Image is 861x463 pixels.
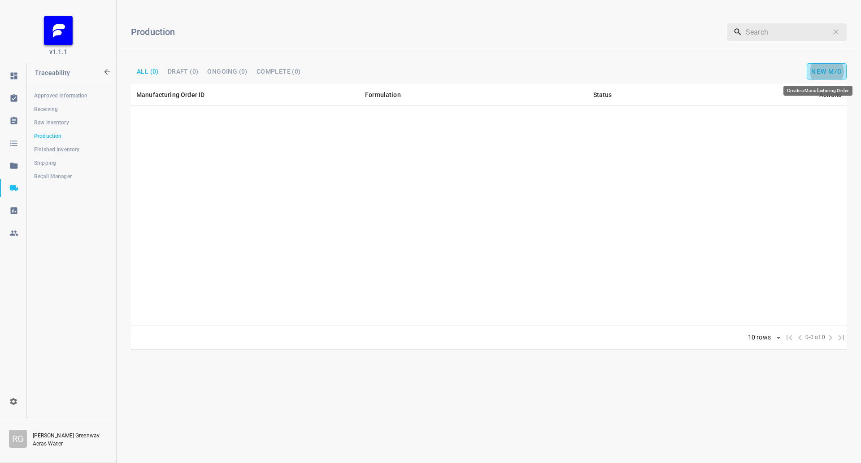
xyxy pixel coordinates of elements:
div: Formulation [365,89,401,100]
p: Traceability [35,63,102,85]
span: Formulation [365,89,413,100]
input: Search [746,23,828,41]
a: Approved Information [27,87,116,105]
span: New M/O [811,68,842,75]
p: Aeras Water [33,440,104,448]
button: add [807,63,847,79]
a: Production [27,127,116,145]
span: Complete (0) [257,68,301,75]
span: Recall Manager [34,172,109,181]
div: Status [593,89,612,100]
span: Status [593,89,624,100]
span: Production [34,132,109,141]
button: All (0) [133,66,162,77]
img: FB_Logo_Reversed_RGB_Icon.895fbf61.png [44,16,73,45]
span: Ongoing (0) [207,68,247,75]
div: Manufacturing Order ID [136,89,204,100]
a: Raw Inventory [27,114,116,132]
span: 0-0 of 0 [805,333,825,342]
div: 10 rows [742,331,784,344]
a: Shipping [27,154,116,172]
span: Previous Page [795,332,805,343]
span: Next Page [825,332,836,343]
span: Manufacturing Order ID [136,89,216,100]
span: Shipping [34,159,109,168]
span: First Page [784,332,795,343]
span: Receiving [34,105,109,114]
span: DRAFT (0) [168,68,199,75]
span: v1.1.1 [49,47,67,56]
button: Complete (0) [253,66,304,77]
div: 10 rows [746,334,773,341]
button: Ongoing (0) [204,66,251,77]
a: Receiving [27,100,116,118]
div: R G [9,430,27,448]
span: Approved Information [34,91,109,100]
h6: Production [131,25,599,39]
span: Finished Inventory [34,145,109,154]
span: Last Page [836,332,847,343]
span: Raw Inventory [34,118,109,127]
span: All (0) [137,68,159,75]
p: [PERSON_NAME] Greenway [33,432,107,440]
button: DRAFT (0) [164,66,202,77]
a: Finished Inventory [27,141,116,159]
a: Recall Manager [27,168,116,185]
